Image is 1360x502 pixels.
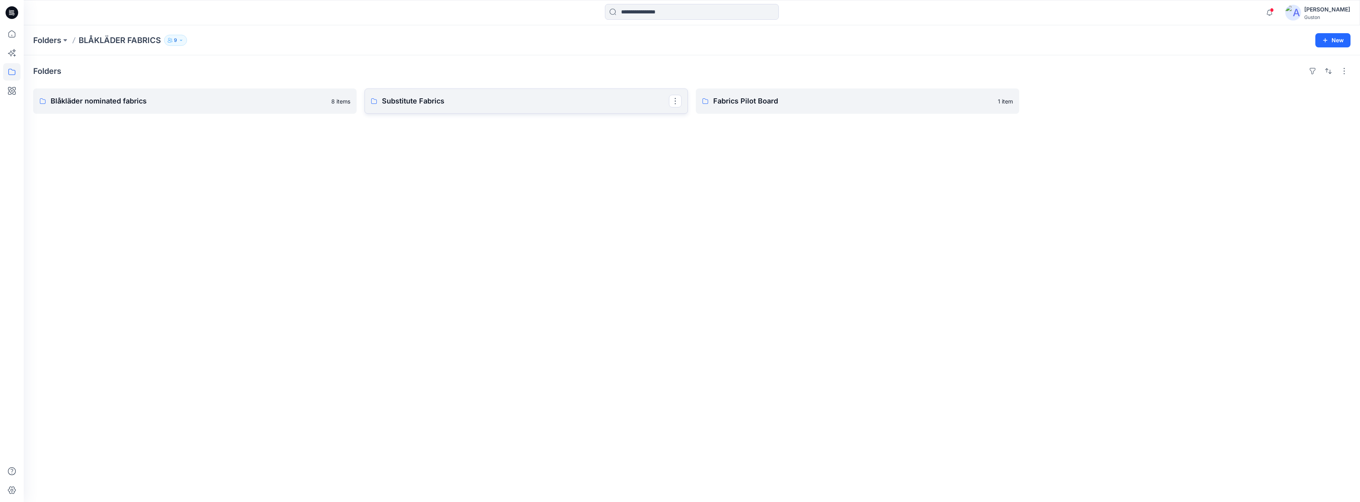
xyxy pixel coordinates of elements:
[164,35,187,46] button: 9
[174,36,177,45] p: 9
[382,96,669,107] p: Substitute Fabrics
[33,66,61,76] h4: Folders
[696,88,1019,114] a: Fabrics Pilot Board1 item
[1304,14,1350,20] div: Guston
[1315,33,1351,47] button: New
[79,35,161,46] p: BLÅKLÄDER FABRICS
[1285,5,1301,21] img: avatar
[1304,5,1350,14] div: [PERSON_NAME]
[331,97,350,105] p: 8 items
[33,35,61,46] a: Folders
[33,88,357,114] a: Blåkläder nominated fabrics8 items
[51,96,327,107] p: Blåkläder nominated fabrics
[998,97,1013,105] p: 1 item
[365,88,688,114] a: Substitute Fabrics
[713,96,993,107] p: Fabrics Pilot Board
